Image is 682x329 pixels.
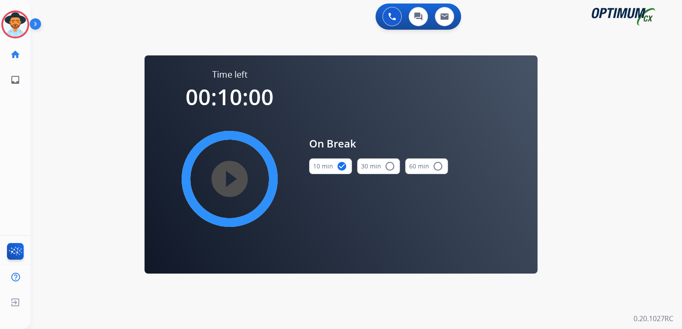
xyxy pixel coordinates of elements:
span: On Break [309,136,448,151]
span: 00:10:00 [186,82,274,112]
mat-icon: play_circle_filled [224,174,235,184]
button: 60 min [405,158,448,174]
button: 30 min [357,158,400,174]
mat-icon: check_circle [337,161,347,171]
p: 0.20.1027RC [634,313,673,324]
mat-icon: home [10,49,21,60]
mat-icon: inbox [10,75,21,85]
mat-icon: radio_button_unchecked [385,161,395,171]
span: Time left [212,69,248,81]
mat-icon: radio_button_unchecked [433,161,443,171]
button: 10 min [309,158,352,174]
img: avatar [3,12,28,37]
